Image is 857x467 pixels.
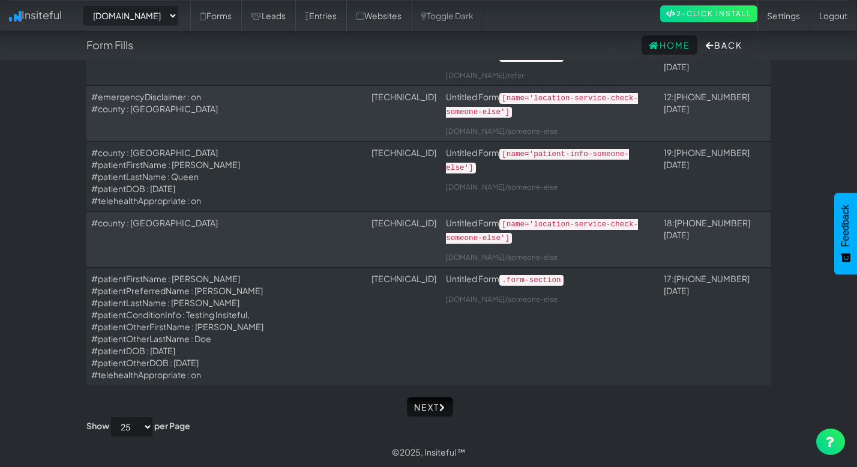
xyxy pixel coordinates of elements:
[86,420,109,432] label: Show
[659,43,771,85] td: 13:[PHONE_NUMBER][DATE]
[371,147,436,158] a: [TECHNICAL_ID]
[154,420,190,432] label: per Page
[659,211,771,267] td: 18:[PHONE_NUMBER][DATE]
[499,51,563,62] code: .form-section
[190,1,241,31] a: Forms
[446,253,558,262] a: [DOMAIN_NAME]/someone-else
[346,1,411,31] a: Websites
[241,1,295,31] a: Leads
[660,5,757,22] a: 2-Click Install
[86,85,367,141] td: #emergencyDisclaimer : on #county : [GEOGRAPHIC_DATA]
[86,267,367,385] td: #patientFirstName : [PERSON_NAME] #patientPreferredName : [PERSON_NAME] #patientLastName : [PERSO...
[446,71,524,80] a: [DOMAIN_NAME]/refer
[699,35,750,55] button: Back
[659,141,771,211] td: 19:[PHONE_NUMBER][DATE]
[371,91,436,102] a: [TECHNICAL_ID]
[659,85,771,141] td: 12:[PHONE_NUMBER][DATE]
[86,211,367,267] td: #county : [GEOGRAPHIC_DATA]
[411,1,483,31] a: Toggle Dark
[86,39,133,51] h4: Form Fills
[446,91,654,118] p: Untitled Form
[371,273,436,284] a: [TECHNICAL_ID]
[446,219,638,244] code: [name='location-service-check-someone-else']
[446,146,654,174] p: Untitled Form
[642,35,697,55] a: Home
[446,93,638,118] code: [name='location-service-check-someone-else']
[446,182,558,191] a: [DOMAIN_NAME]/someone-else
[446,217,654,244] p: Untitled Form
[295,1,346,31] a: Entries
[407,397,453,417] a: Next
[446,273,654,286] p: Untitled Form
[446,127,558,136] a: [DOMAIN_NAME]/someone-else
[840,205,851,247] span: Feedback
[659,267,771,385] td: 17:[PHONE_NUMBER][DATE]
[834,193,857,274] button: Feedback - Show survey
[446,149,629,173] code: [name='patient-info-someone-else']
[9,11,22,22] img: icon.png
[757,1,810,31] a: Settings
[446,295,558,304] a: [DOMAIN_NAME]/someone-else
[499,275,563,286] code: .form-section
[371,217,436,228] a: [TECHNICAL_ID]
[86,43,367,85] td: #emergencyDisclaimer : on
[810,1,857,31] a: Logout
[86,141,367,211] td: #county : [GEOGRAPHIC_DATA] #patientFirstName : [PERSON_NAME] #patientLastName : Queen #patientDO...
